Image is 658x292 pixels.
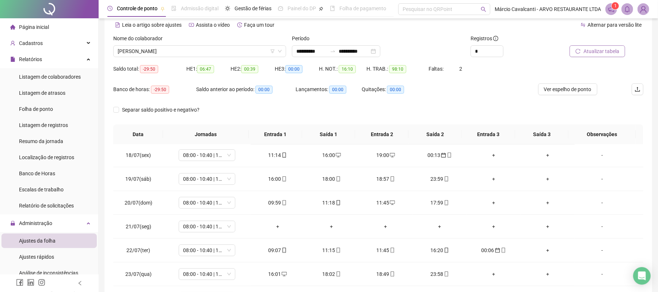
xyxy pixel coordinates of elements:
img: 52917 [638,4,649,15]
div: 16:01 [256,270,299,278]
span: mobile [281,248,287,253]
span: 18/07(sex) [126,152,151,158]
span: lock [10,221,15,226]
div: HE 1: [186,65,231,73]
span: Folha de ponto [19,106,53,112]
div: - [581,199,624,207]
span: Relatório de solicitações [19,203,74,209]
span: search [481,7,486,12]
span: mobile [443,200,449,205]
span: filter [270,49,275,53]
th: Observações [568,124,636,145]
div: + [256,222,299,231]
span: mobile [446,153,452,158]
span: calendar [494,248,500,253]
span: file [10,57,15,62]
span: Registros [471,34,498,42]
span: clock-circle [107,6,113,11]
div: - [581,151,624,159]
span: 08:00 - 10:40 | 11:40 - 17:00 [183,269,231,280]
span: desktop [389,200,395,205]
span: mobile [335,272,341,277]
span: upload [635,86,640,92]
div: Open Intercom Messenger [633,267,651,285]
div: + [365,222,407,231]
span: swap-right [330,48,336,54]
span: Faça um tour [244,22,274,28]
span: Leia o artigo sobre ajustes [122,22,182,28]
span: Gestão de férias [235,5,271,11]
div: 00:06 [472,246,515,254]
span: Resumo da jornada [19,138,63,144]
div: + [526,270,569,278]
span: dashboard [278,6,283,11]
div: H. TRAB.: [366,65,429,73]
div: - [581,222,624,231]
div: HE 3: [275,65,319,73]
span: book [330,6,335,11]
span: Atualizar tabela [583,47,619,55]
span: 16:10 [339,65,356,73]
div: + [472,270,515,278]
span: mobile [389,272,395,277]
div: + [526,151,569,159]
span: 20/07(dom) [125,200,152,206]
th: Entrada 1 [249,124,302,145]
span: reload [575,49,581,54]
span: Assista o vídeo [196,22,230,28]
span: Controle de ponto [117,5,157,11]
th: Entrada 3 [462,124,515,145]
span: mobile [281,153,287,158]
div: + [472,199,515,207]
th: Entrada 2 [355,124,408,145]
span: Admissão digital [181,5,218,11]
div: 18:00 [311,175,353,183]
div: + [472,151,515,159]
span: Observações [574,130,630,138]
div: 18:57 [365,175,407,183]
div: + [526,175,569,183]
span: Folha de pagamento [339,5,386,11]
span: 06:47 [197,65,214,73]
span: swap [581,22,586,27]
div: 11:45 [365,246,407,254]
button: Atualizar tabela [570,45,625,57]
div: 23:59 [418,175,461,183]
span: mobile [335,248,341,253]
div: HE 2: [231,65,275,73]
span: Página inicial [19,24,49,30]
div: 23:58 [418,270,461,278]
th: Data [113,124,163,145]
div: 16:00 [256,175,299,183]
span: Listagem de atrasos [19,90,65,96]
th: Saída 1 [302,124,355,145]
span: mobile [500,248,506,253]
span: 08:00 - 10:40 | 11:40 - 17:00 [183,245,231,256]
span: facebook [16,279,23,286]
span: Relatórios [19,56,42,62]
div: Saldo anterior ao período: [196,85,296,94]
span: Administração [19,220,52,226]
div: 11:14 [256,151,299,159]
span: mobile [443,272,449,277]
span: 1 [614,3,617,8]
div: Lançamentos: [296,85,362,94]
span: desktop [281,272,287,277]
span: 21/07(seg) [126,224,151,229]
div: 11:15 [311,246,353,254]
span: Márcio Cavalcanti - ARVO RESTAURANTE LTDA [495,5,601,13]
div: - [581,175,624,183]
span: left [77,281,83,286]
span: 08:00 - 10:40 | 11:40 - 17:00 [183,221,231,232]
span: linkedin [27,279,34,286]
span: down [278,49,282,53]
div: Banco de horas: [113,85,196,94]
span: youtube [189,22,194,27]
span: mobile [443,176,449,181]
span: history [237,22,242,27]
th: Jornadas [163,124,249,145]
div: 19:00 [365,151,407,159]
span: mobile [443,248,449,253]
span: mobile [335,176,341,181]
div: 09:59 [256,199,299,207]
